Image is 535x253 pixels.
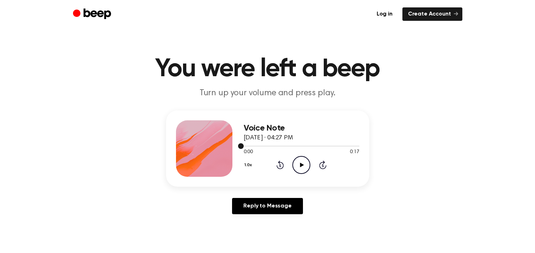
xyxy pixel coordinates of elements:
[132,88,403,99] p: Turn up your volume and press play.
[371,7,398,21] a: Log in
[402,7,462,21] a: Create Account
[73,7,113,21] a: Beep
[244,149,253,156] span: 0:00
[244,124,359,133] h3: Voice Note
[232,198,303,214] a: Reply to Message
[87,56,448,82] h1: You were left a beep
[244,159,255,171] button: 1.0x
[244,135,293,141] span: [DATE] · 04:27 PM
[350,149,359,156] span: 0:17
